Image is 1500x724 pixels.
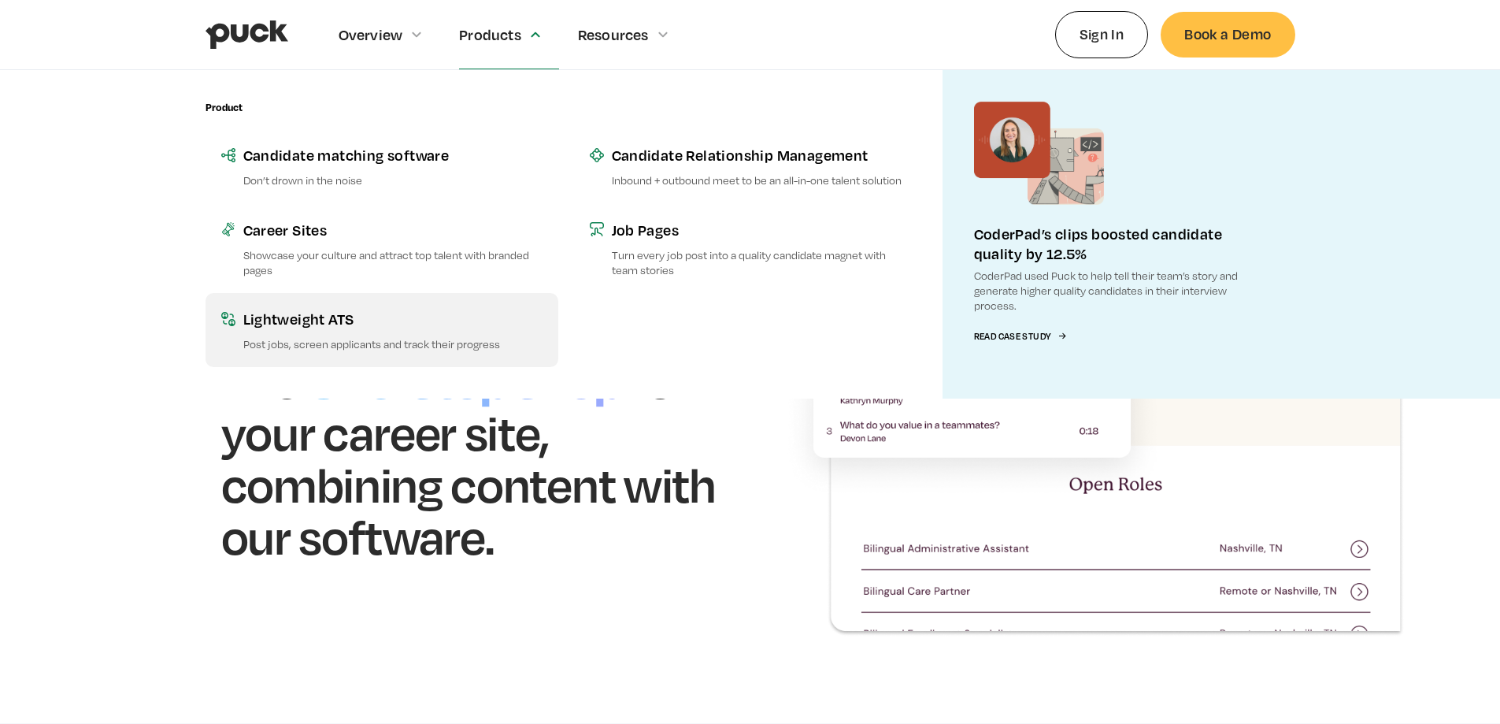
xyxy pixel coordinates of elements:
[206,129,558,203] a: Candidate matching softwareDon’t drown in the noise
[206,293,558,367] a: Lightweight ATSPost jobs, screen applicants and track their progress
[1055,11,1149,58] a: Sign In
[612,173,911,187] p: Inbound + outbound meet to be an all-in-one talent solution
[612,145,911,165] div: Candidate Relationship Management
[221,351,716,565] h1: for your career site, combining content with our software.
[974,224,1264,263] div: CoderPad’s clips boosted candidate quality by 12.5%
[243,309,543,329] div: Lightweight ATS
[206,204,558,293] a: Career SitesShowcase your culture and attract top talent with branded pages
[243,145,543,165] div: Candidate matching software
[206,102,243,113] div: Product
[612,247,911,277] p: Turn every job post into a quality candidate magnet with team stories
[578,26,649,43] div: Resources
[574,129,927,203] a: Candidate Relationship ManagementInbound + outbound meet to be an all-in-one talent solution
[974,268,1264,314] p: CoderPad used Puck to help tell their team’s story and generate higher quality candidates in thei...
[459,26,521,43] div: Products
[1161,12,1294,57] a: Book a Demo
[339,26,403,43] div: Overview
[574,204,927,293] a: Job PagesTurn every job post into a quality candidate magnet with team stories
[243,173,543,187] p: Don’t drown in the noise
[243,247,543,277] p: Showcase your culture and attract top talent with branded pages
[943,70,1295,399] a: CoderPad’s clips boosted candidate quality by 12.5%CoderPad used Puck to help tell their team’s s...
[612,220,911,239] div: Job Pages
[243,336,543,351] p: Post jobs, screen applicants and track their progress
[243,220,543,239] div: Career Sites
[974,332,1051,342] div: Read Case Study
